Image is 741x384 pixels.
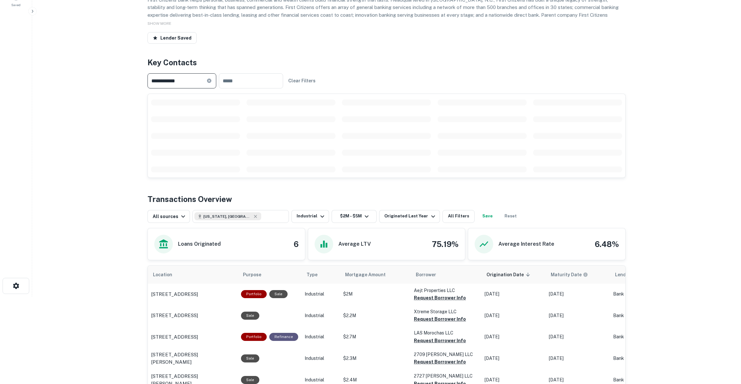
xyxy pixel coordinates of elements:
p: [DATE] [549,334,607,340]
p: [STREET_ADDRESS] [151,312,198,319]
button: All Filters [442,210,475,223]
p: [STREET_ADDRESS] [151,333,198,341]
button: Reset [500,210,521,223]
button: Request Borrower Info [414,337,466,344]
p: $2.4M [343,377,407,383]
div: Sale [241,354,259,362]
a: [STREET_ADDRESS] [151,312,235,319]
p: [DATE] [485,291,542,297]
span: Purpose [243,271,270,279]
th: Type [301,266,340,284]
h4: 75.19% [432,238,459,250]
p: [DATE] [549,377,607,383]
div: This is a portfolio loan with 2 properties [241,290,267,298]
p: Industrial [305,312,337,319]
span: Mortgage Amount [345,271,394,279]
div: Originated Last Year [384,213,437,220]
button: Request Borrower Info [414,294,466,302]
p: $2.2M [343,312,407,319]
div: Sale [241,376,259,384]
h4: Transactions Overview [147,193,232,205]
p: 2727 [PERSON_NAME] LLC [414,372,478,379]
span: Borrower [416,271,436,279]
p: Bank [613,377,665,383]
a: [STREET_ADDRESS] [151,333,235,341]
th: Location [148,266,238,284]
p: LAS Morochas LLC [414,329,478,336]
div: scrollable content [148,94,625,178]
button: All sources [147,210,190,223]
th: Mortgage Amount [340,266,411,284]
p: Aejt Properties LLC [414,287,478,294]
th: Borrower [411,266,481,284]
button: Save your search to get updates of matches that match your search criteria. [477,210,498,223]
div: This loan purpose was for refinancing [269,333,298,341]
button: $2M - $5M [332,210,377,223]
span: Type [307,271,317,279]
p: $2.3M [343,355,407,362]
h6: Average LTV [338,240,371,248]
p: [DATE] [549,355,607,362]
span: Saved [12,2,21,7]
h6: Average Interest Rate [498,240,554,248]
button: Industrial [291,210,329,223]
div: Maturity dates displayed may be estimated. Please contact the lender for the most accurate maturi... [551,271,588,278]
button: Request Borrower Info [414,315,466,323]
p: Industrial [305,291,337,297]
button: Clear Filters [286,75,318,87]
p: [STREET_ADDRESS] [151,290,198,298]
h6: Maturity Date [551,271,582,278]
p: [DATE] [485,312,542,319]
span: Maturity dates displayed may be estimated. Please contact the lender for the most accurate maturi... [551,271,596,278]
div: This is a portfolio loan with 2 properties [241,333,267,341]
div: Sale [269,290,288,298]
span: Lender Type [615,271,642,279]
button: Request Borrower Info [414,358,466,366]
p: Industrial [305,377,337,383]
p: Industrial [305,355,337,362]
p: [DATE] [549,291,607,297]
p: [DATE] [549,312,607,319]
span: SHOW MORE [147,21,171,26]
a: [STREET_ADDRESS] [151,290,235,298]
p: Bank [613,312,665,319]
p: [DATE] [485,355,542,362]
h4: Key Contacts [147,57,626,68]
button: Lender Saved [147,32,197,44]
span: Origination Date [487,271,532,279]
p: $2M [343,291,407,297]
button: Originated Last Year [379,210,440,223]
p: Bank [613,291,665,297]
th: Origination Date [481,266,546,284]
p: $2.7M [343,334,407,340]
th: Purpose [238,266,301,284]
p: 2709 [PERSON_NAME] LLC [414,351,478,358]
th: Lender Type [610,266,668,284]
h6: Loans Originated [178,240,221,248]
div: Sale [241,312,259,320]
p: [DATE] [485,377,542,383]
th: Maturity dates displayed may be estimated. Please contact the lender for the most accurate maturi... [546,266,610,284]
h4: 6.48% [595,238,619,250]
p: Industrial [305,334,337,340]
span: [US_STATE], [GEOGRAPHIC_DATA] [203,214,252,219]
p: Bank [613,334,665,340]
div: All sources [153,213,187,220]
h4: 6 [294,238,299,250]
a: [STREET_ADDRESS][PERSON_NAME] [151,351,235,366]
p: [DATE] [485,334,542,340]
p: Bank [613,355,665,362]
p: Xtreme Storage LLC [414,308,478,315]
span: Location [153,271,181,279]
